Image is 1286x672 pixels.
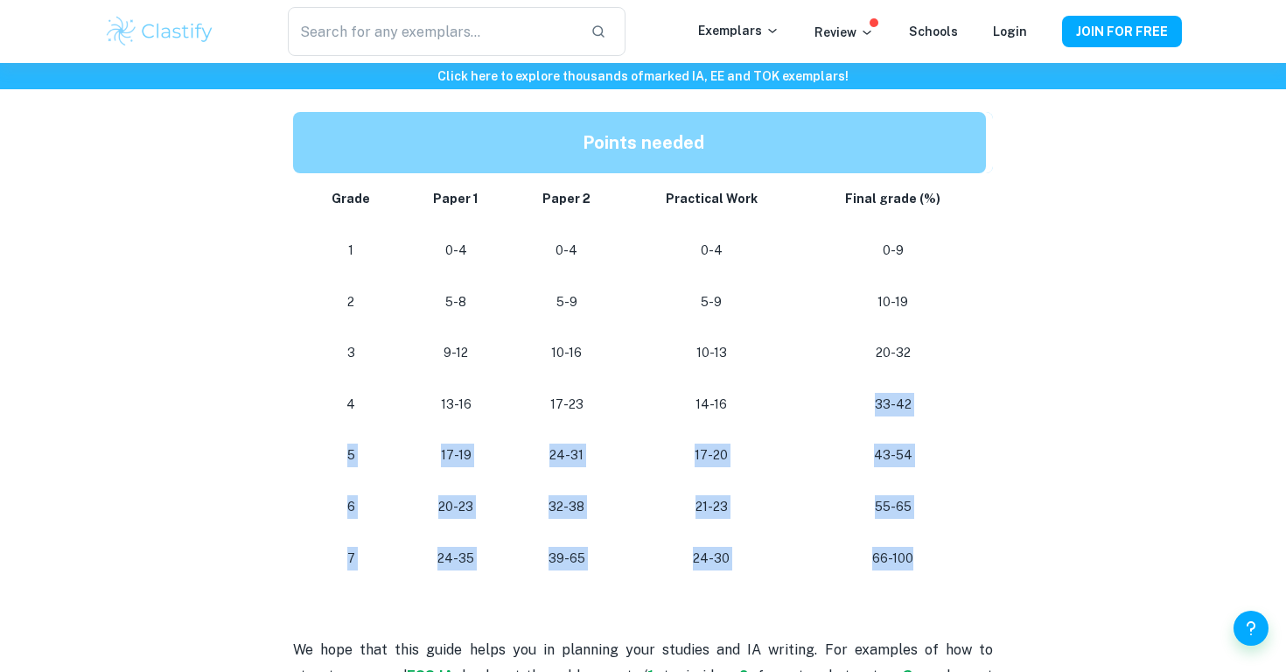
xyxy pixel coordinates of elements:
p: 5-9 [524,290,609,314]
p: Review [814,23,874,42]
p: 24-35 [416,547,496,570]
p: 21-23 [637,495,786,519]
h6: Click here to explore thousands of marked IA, EE and TOK exemplars ! [3,66,1283,86]
p: 10-16 [524,341,609,365]
p: 3 [314,341,388,365]
p: 55-65 [814,495,972,519]
p: 4 [314,393,388,416]
p: Exemplars [698,21,779,40]
a: Login [993,24,1027,38]
p: 66-100 [814,547,972,570]
a: Schools [909,24,958,38]
p: 0-4 [524,239,609,262]
p: 20-23 [416,495,496,519]
p: 9-12 [416,341,496,365]
p: 0-9 [814,239,972,262]
p: 24-31 [524,444,609,467]
p: 43-54 [814,444,972,467]
button: Help and Feedback [1234,611,1269,646]
p: 20-32 [814,341,972,365]
p: 10-19 [814,290,972,314]
p: 0-4 [637,239,786,262]
p: 1 [314,239,388,262]
p: 2 [314,290,388,314]
strong: Practical Work [666,192,758,206]
p: 13-16 [416,393,496,416]
button: JOIN FOR FREE [1062,16,1182,47]
img: Clastify logo [104,14,215,49]
p: 17-23 [524,393,609,416]
p: 5-8 [416,290,496,314]
strong: Paper 2 [542,192,591,206]
strong: Final grade (%) [845,192,940,206]
p: 17-20 [637,444,786,467]
strong: Grade [332,192,370,206]
p: 14-16 [637,393,786,416]
strong: Points needed [583,132,704,153]
p: 33-42 [814,393,972,416]
p: 6 [314,495,388,519]
p: 7 [314,547,388,570]
p: 5 [314,444,388,467]
p: 17-19 [416,444,496,467]
p: 32-38 [524,495,609,519]
input: Search for any exemplars... [288,7,577,56]
p: 24-30 [637,547,786,570]
p: 0-4 [416,239,496,262]
p: 39-65 [524,547,609,570]
p: 5-9 [637,290,786,314]
p: 10-13 [637,341,786,365]
strong: Paper 1 [433,192,479,206]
